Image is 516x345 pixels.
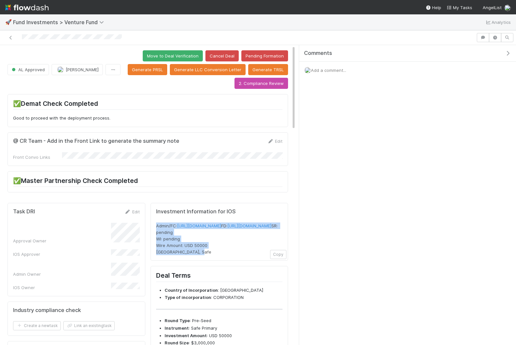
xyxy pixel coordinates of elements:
[165,333,283,339] li: : USD 50000
[13,251,111,257] div: IOS Approver
[446,5,472,10] span: My Tasks
[8,64,49,75] button: AL Approved
[248,64,288,75] button: Generate TRSL
[241,50,288,61] button: Pending Formation
[165,318,190,323] strong: Round Type
[483,5,502,10] span: AngelList
[485,18,511,26] a: Analytics
[270,250,286,259] button: Copy
[304,67,311,74] img: avatar_eed832e9-978b-43e4-b51e-96e46fa5184b.png
[52,64,103,75] button: [PERSON_NAME]
[165,325,283,332] li: : Safe Primary
[234,78,288,89] button: 2. Compliance Review
[156,223,279,255] span: Admin/FC: FD: SR: pending WI: pending Wire Amount: USD 50000 [GEOGRAPHIC_DATA], Safe
[10,67,45,72] span: AL Approved
[13,208,35,215] h5: Task DRI
[143,50,203,61] button: Move to Deal Verification
[227,223,271,228] a: [URL][DOMAIN_NAME]
[13,115,282,122] p: Good to proceed with the deployment process.
[165,287,218,293] strong: Country of Incorporation
[13,238,111,244] div: Approval Owner
[13,284,111,291] div: IOS Owner
[165,318,283,324] li: : Pre-Seed
[504,5,511,11] img: avatar_eed832e9-978b-43e4-b51e-96e46fa5184b.png
[267,139,282,144] a: Edit
[165,325,189,331] strong: Instrument
[5,19,12,25] span: 🚀
[304,50,332,57] span: Comments
[170,64,246,75] button: Generate LLC Conversion Letter
[156,208,283,215] h5: Investment Information for IOS
[177,223,221,228] a: [URL][DOMAIN_NAME]
[165,333,207,338] strong: Investment Amount
[5,2,49,13] img: logo-inverted-e16ddd16eac7371096b0.svg
[205,50,239,61] button: Cancel Deal
[13,307,81,314] h5: Industry compliance check
[165,295,211,300] strong: Type of incorporation
[124,209,140,214] a: Edit
[13,271,111,277] div: Admin Owner
[66,67,99,72] span: [PERSON_NAME]
[13,19,107,25] span: Fund Investments > Venture Fund
[13,177,282,187] h2: ✅Master Partnership Check Completed
[13,154,62,160] div: Front Convo Links
[426,4,441,11] div: Help
[165,294,283,301] li: : CORPORATION
[311,68,346,73] span: Add a comment...
[128,64,167,75] button: Generate PRSL
[446,4,472,11] a: My Tasks
[156,271,283,282] h2: Deal Terms
[13,138,179,144] h5: @ CR Team - Add in the Front Link to generate the summary note
[165,287,283,294] li: : [GEOGRAPHIC_DATA]
[63,321,115,330] button: Link an existingtask
[13,321,61,330] button: Create a newtask
[57,66,64,73] img: avatar_d2b43477-63dc-4e62-be5b-6fdd450c05a1.png
[13,100,282,110] h2: ✅Demat Check Completed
